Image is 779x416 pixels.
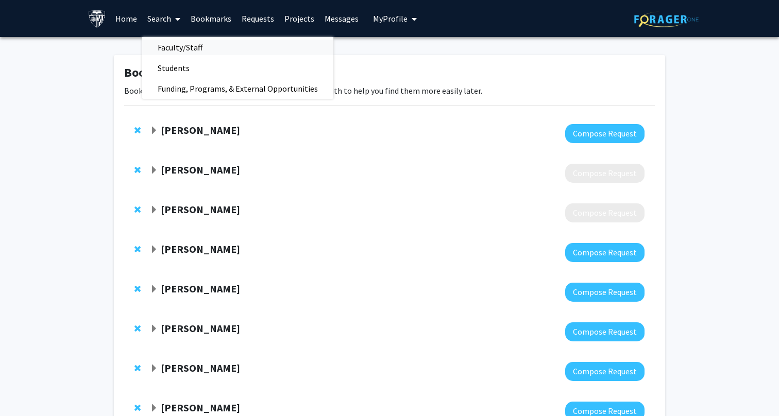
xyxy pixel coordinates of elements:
[150,166,158,175] span: Expand Clifford Weiss Bookmark
[142,58,205,78] span: Students
[279,1,319,37] a: Projects
[142,81,333,96] a: Funding, Programs, & External Opportunities
[134,364,141,372] span: Remove Jean Kim from bookmarks
[150,246,158,254] span: Expand Michele Manahan Bookmark
[565,322,645,341] button: Compose Request to Amir Kashani
[124,65,655,80] h1: Bookmarks
[150,365,158,373] span: Expand Jean Kim Bookmark
[565,243,645,262] button: Compose Request to Michele Manahan
[634,11,699,27] img: ForagerOne Logo
[161,163,240,176] strong: [PERSON_NAME]
[134,166,141,174] span: Remove Clifford Weiss from bookmarks
[134,404,141,412] span: Remove Robert Stevens from bookmarks
[565,164,645,183] button: Compose Request to Clifford Weiss
[150,127,158,135] span: Expand Yannis Paulus Bookmark
[142,37,218,58] span: Faculty/Staff
[134,324,141,333] span: Remove Amir Kashani from bookmarks
[134,285,141,293] span: Remove Raj Mukherjee from bookmarks
[142,1,185,37] a: Search
[319,1,364,37] a: Messages
[142,78,333,99] span: Funding, Programs, & External Opportunities
[565,362,645,381] button: Compose Request to Jean Kim
[88,10,106,28] img: Johns Hopkins University Logo
[161,124,240,136] strong: [PERSON_NAME]
[565,203,645,222] button: Compose Request to Selvi Rajagopal
[150,325,158,333] span: Expand Amir Kashani Bookmark
[8,370,44,408] iframe: Chat
[134,126,141,134] span: Remove Yannis Paulus from bookmarks
[565,124,645,143] button: Compose Request to Yannis Paulus
[161,401,240,414] strong: [PERSON_NAME]
[565,283,645,302] button: Compose Request to Raj Mukherjee
[150,206,158,214] span: Expand Selvi Rajagopal Bookmark
[150,285,158,293] span: Expand Raj Mukherjee Bookmark
[142,40,333,55] a: Faculty/Staff
[134,205,141,214] span: Remove Selvi Rajagopal from bookmarks
[134,245,141,253] span: Remove Michele Manahan from bookmarks
[142,60,333,76] a: Students
[185,1,236,37] a: Bookmarks
[110,1,142,37] a: Home
[150,404,158,412] span: Expand Robert Stevens Bookmark
[161,322,240,335] strong: [PERSON_NAME]
[373,13,408,24] span: My Profile
[124,84,655,97] p: Bookmark the faculty/staff you are interested in working with to help you find them more easily l...
[161,203,240,216] strong: [PERSON_NAME]
[236,1,279,37] a: Requests
[161,242,240,255] strong: [PERSON_NAME]
[161,361,240,374] strong: [PERSON_NAME]
[161,282,240,295] strong: [PERSON_NAME]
